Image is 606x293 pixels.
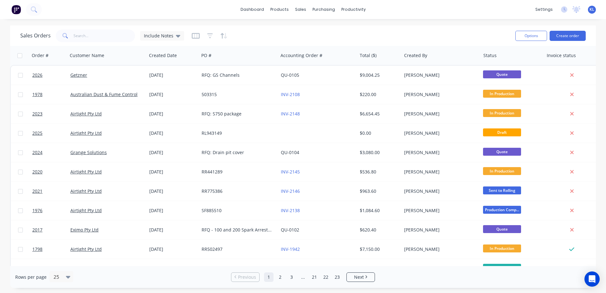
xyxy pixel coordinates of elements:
a: Airtight Pty Ltd [70,246,102,252]
span: Next [354,274,364,280]
div: RR502497 [202,246,272,252]
span: 2024 [32,149,42,156]
div: Invoice status [547,52,576,59]
a: Page 1 is your current page [264,272,274,282]
span: 2026 [32,72,42,78]
div: $82.50 [360,265,397,272]
a: 1935 [32,259,70,278]
div: SF885510 [202,207,272,214]
div: [DATE] [149,188,197,194]
a: INV-2068 [281,265,300,271]
span: Previous [238,274,256,280]
div: [PERSON_NAME] [404,72,474,78]
a: 2023 [32,104,70,123]
a: Airtight Pty Ltd [70,111,102,117]
span: 2020 [32,169,42,175]
span: Quote [483,148,521,156]
div: $0.00 [360,130,397,136]
a: INV-2146 [281,188,300,194]
div: products [267,5,292,14]
button: Options [515,31,547,41]
div: Open Intercom Messenger [584,271,600,287]
div: [PERSON_NAME] [404,91,474,98]
div: $963.60 [360,188,397,194]
div: [PERSON_NAME] [404,149,474,156]
a: INV-2145 [281,169,300,175]
span: KL [590,7,594,12]
div: [PERSON_NAME] [404,188,474,194]
div: [DATE] [149,169,197,175]
span: Quote [483,70,521,78]
span: 2021 [32,188,42,194]
div: RFQ: Drain pit cover [202,149,272,156]
div: [DATE] [149,72,197,78]
span: 1976 [32,207,42,214]
div: [DATE] [149,149,197,156]
div: [PERSON_NAME] [404,227,474,233]
div: [DATE] [149,207,197,214]
a: Page 2 [275,272,285,282]
div: $7,150.00 [360,246,397,252]
a: Getzner [70,72,87,78]
a: Airtight Pty Ltd [70,169,102,175]
span: Include Notes [144,32,173,39]
a: Eximo Pty Ltd [70,227,99,233]
a: Airtight Pty Ltd [70,130,102,136]
a: Airtight Pty Ltd [70,188,102,194]
span: Production Comp... [483,206,521,214]
a: INV-2108 [281,91,300,97]
a: Next page [347,274,375,280]
div: RP837149 [202,265,272,272]
div: $3,080.00 [360,149,397,156]
span: In Production [483,167,521,175]
div: $536.80 [360,169,397,175]
a: INV-1942 [281,246,300,252]
a: Page 22 [321,272,331,282]
a: Grange Solutions [70,149,107,155]
span: Rows per page [15,274,47,280]
div: RFQ: GS Channels [202,72,272,78]
span: Quote [483,225,521,233]
a: 1976 [32,201,70,220]
div: productivity [338,5,369,14]
div: $620.40 [360,227,397,233]
div: [DATE] [149,130,197,136]
div: [DATE] [149,265,197,272]
div: [DATE] [149,246,197,252]
a: 1978 [32,85,70,104]
a: Page 3 [287,272,296,282]
div: $1,084.60 [360,207,397,214]
a: Airtight Pty Ltd [70,265,102,271]
span: 2017 [32,227,42,233]
button: Create order [550,31,586,41]
a: Page 23 [332,272,342,282]
span: In Production [483,109,521,117]
div: sales [292,5,309,14]
span: 2025 [32,130,42,136]
a: 2017 [32,220,70,239]
div: [PERSON_NAME] [404,265,474,272]
div: RFQ: S750 package [202,111,272,117]
div: Created By [404,52,427,59]
a: INV-2138 [281,207,300,213]
div: PO # [201,52,211,59]
div: [PERSON_NAME] [404,111,474,117]
div: $9,004.25 [360,72,397,78]
div: Status [483,52,497,59]
a: 1798 [32,240,70,259]
span: Picked Up [483,264,521,272]
span: Draft [483,128,521,136]
div: [PERSON_NAME] [404,246,474,252]
a: Page 21 [310,272,319,282]
img: Factory [11,5,21,14]
a: Australian Dust & Fume Control [70,91,138,97]
a: 2020 [32,162,70,181]
div: [PERSON_NAME] [404,130,474,136]
a: Airtight Pty Ltd [70,207,102,213]
div: [PERSON_NAME] [404,207,474,214]
a: 2024 [32,143,70,162]
a: 2026 [32,66,70,85]
div: purchasing [309,5,338,14]
div: Accounting Order # [280,52,322,59]
div: Total ($) [360,52,377,59]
